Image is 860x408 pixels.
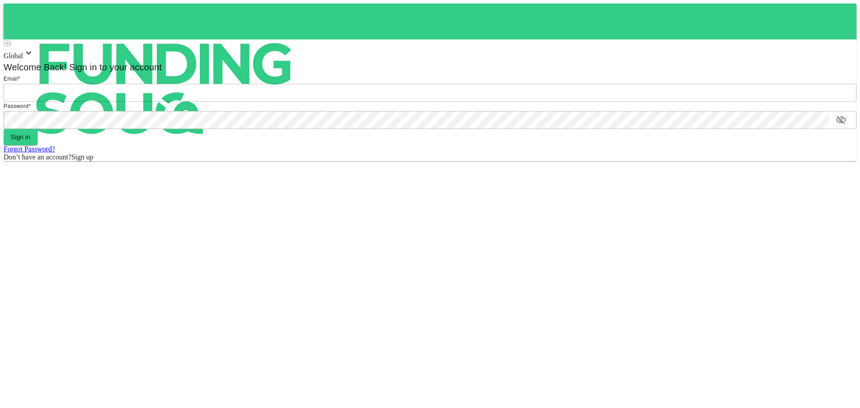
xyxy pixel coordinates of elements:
[4,4,856,39] a: logo
[4,103,29,109] span: Password
[4,84,856,102] input: email
[4,145,55,153] a: Forgot Password?
[4,76,18,82] span: Email
[4,62,67,72] span: Welcome Back!
[4,4,326,174] img: logo
[4,129,38,145] button: Sign in
[67,62,162,72] span: Sign in to your account
[4,153,71,161] span: Don’t have an account?
[71,153,93,161] span: Sign up
[4,47,856,60] div: Global
[4,111,829,129] input: password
